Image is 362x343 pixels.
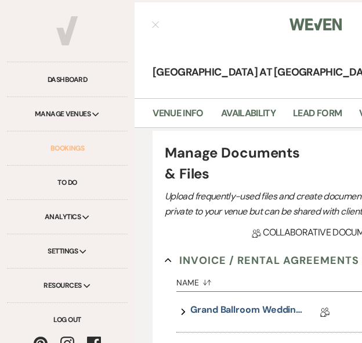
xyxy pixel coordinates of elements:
div: Manage Venues [7,97,128,131]
a: Venue Info [153,106,204,128]
div: Settings [7,234,128,269]
a: Dashboard [7,63,128,97]
div: Resources [7,269,128,303]
div: Analytics [7,200,128,234]
button: expand [176,303,190,321]
a: To Do [7,166,128,200]
a: Bookings [7,131,128,166]
a: Lead Form [293,106,342,128]
a: Log Out [7,303,128,337]
button: Invoice / Rental Agreements [165,252,359,269]
img: Weven Logo [289,12,342,37]
a: Grand Ballroom Wedding Contract 2026 [190,303,306,321]
a: Availability [221,106,276,128]
h4: Manage Documents & Files [165,142,310,184]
